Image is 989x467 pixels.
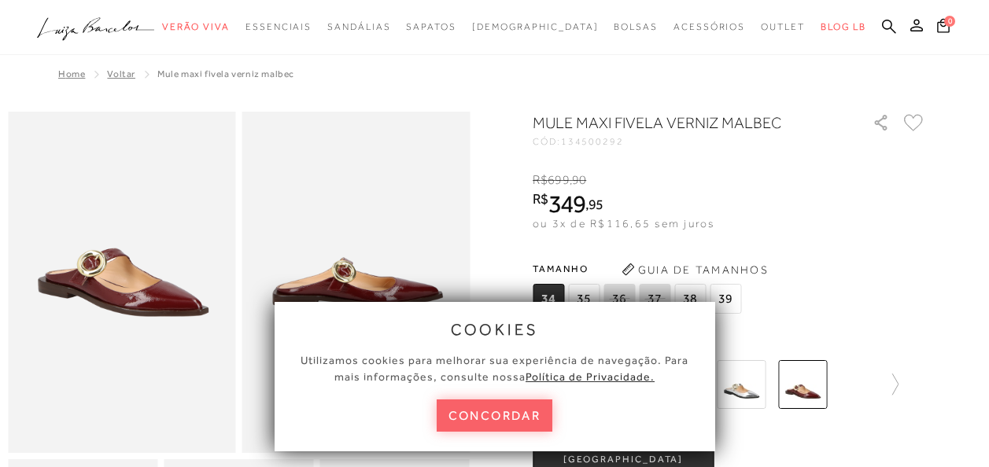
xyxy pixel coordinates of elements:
span: Utilizamos cookies para melhorar sua experiência de navegação. Para mais informações, consulte nossa [301,354,688,383]
span: cookies [451,321,539,338]
span: ou 3x de R$116,65 sem juros [533,217,714,230]
a: noSubCategoriesText [673,13,745,42]
i: R$ [533,192,548,206]
span: 349 [548,189,585,218]
img: image [242,112,471,453]
span: BLOG LB [821,21,866,32]
span: 39 [710,284,741,314]
a: noSubCategoriesText [614,13,658,42]
span: 0 [944,16,955,27]
img: image [8,112,236,453]
a: Voltar [107,68,135,79]
span: Verão Viva [162,21,230,32]
span: 35 [568,284,600,314]
i: , [585,197,603,211]
span: 38 [674,284,706,314]
i: R$ [533,173,548,187]
div: CÓD: [533,137,847,146]
span: 699 [548,173,569,187]
span: Bolsas [614,21,658,32]
span: Acessórios [673,21,745,32]
a: noSubCategoriesText [245,13,312,42]
a: noSubCategoriesText [162,13,230,42]
span: 90 [572,173,586,187]
a: BLOG LB [821,13,866,42]
a: noSubCategoriesText [472,13,599,42]
img: MULE MAXI FIVELA SPECCHIO PRATA [717,360,766,409]
button: Guia de Tamanhos [616,257,773,282]
span: MULE MAXI FIVELA VERNIZ MALBEC [157,68,294,79]
button: concordar [437,399,553,432]
span: 95 [589,196,603,212]
a: Política de Privacidade. [526,370,655,383]
i: , [570,173,587,187]
img: MULE MAXI FIVELA VERNIZ MALBEC [778,360,827,409]
span: [DEMOGRAPHIC_DATA] [472,21,599,32]
span: 37 [639,284,670,314]
button: 0 [932,17,954,39]
span: Tamanho [533,257,745,281]
h1: MULE MAXI FIVELA VERNIZ MALBEC [533,112,828,134]
span: 36 [603,284,635,314]
span: Essenciais [245,21,312,32]
a: noSubCategoriesText [406,13,456,42]
span: 34 [533,284,564,314]
span: 134500292 [561,136,624,147]
a: noSubCategoriesText [327,13,390,42]
a: Home [58,68,85,79]
span: Outlet [761,21,805,32]
span: Sandálias [327,21,390,32]
a: noSubCategoriesText [761,13,805,42]
span: Sapatos [406,21,456,32]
